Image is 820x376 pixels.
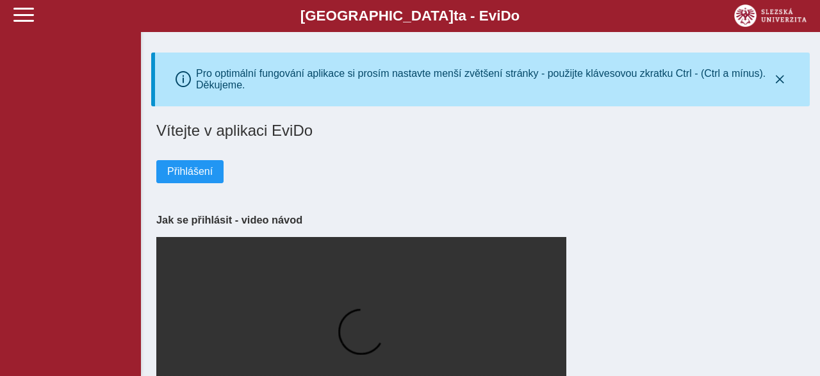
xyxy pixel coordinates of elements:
button: Přihlášení [156,160,224,183]
b: [GEOGRAPHIC_DATA] a - Evi [38,8,782,24]
span: D [500,8,511,24]
span: t [454,8,458,24]
h3: Jak se přihlásit - video návod [156,214,805,226]
div: Pro optimální fungování aplikace si prosím nastavte menší zvětšení stránky - použijte klávesovou ... [196,68,770,91]
span: o [511,8,520,24]
h1: Vítejte v aplikaci EviDo [156,122,805,140]
img: logo_web_su.png [734,4,807,27]
span: Přihlášení [167,166,213,177]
